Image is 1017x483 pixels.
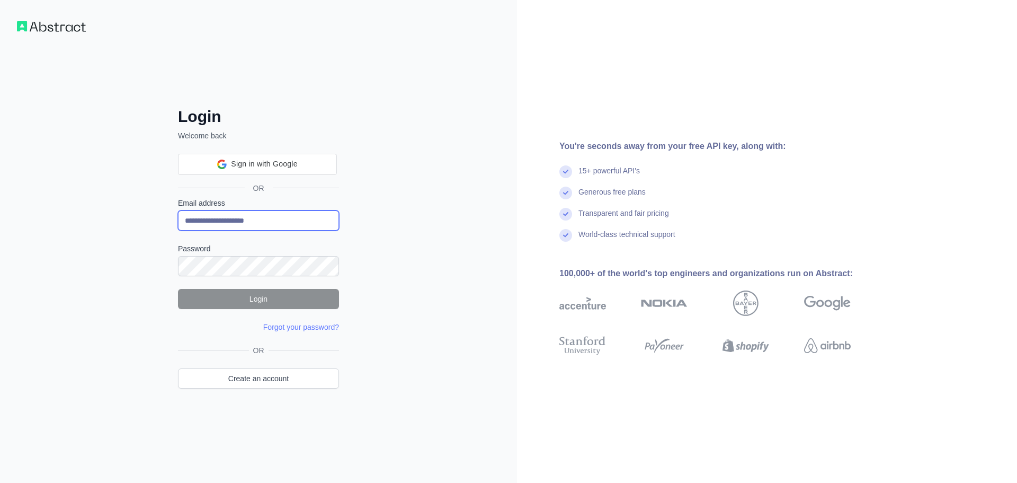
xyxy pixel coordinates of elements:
[559,291,606,316] img: accenture
[559,187,572,199] img: check mark
[804,291,851,316] img: google
[559,229,572,242] img: check mark
[578,229,675,250] div: World-class technical support
[804,334,851,357] img: airbnb
[578,187,646,208] div: Generous free plans
[231,159,297,170] span: Sign in with Google
[178,289,339,309] button: Login
[178,368,339,389] a: Create an account
[263,323,339,331] a: Forgot your password?
[578,208,669,229] div: Transparent and fair pricing
[178,198,339,208] label: Email address
[178,130,339,141] p: Welcome back
[245,183,273,194] span: OR
[559,334,606,357] img: stanford university
[178,243,339,254] label: Password
[578,165,640,187] div: 15+ powerful API's
[559,208,572,221] img: check mark
[722,334,769,357] img: shopify
[641,291,688,316] img: nokia
[178,154,337,175] div: Sign in with Google
[559,267,885,280] div: 100,000+ of the world's top engineers and organizations run on Abstract:
[249,345,269,356] span: OR
[559,140,885,153] div: You're seconds away from your free API key, along with:
[559,165,572,178] img: check mark
[641,334,688,357] img: payoneer
[733,291,759,316] img: bayer
[178,107,339,126] h2: Login
[17,21,86,32] img: Workflow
